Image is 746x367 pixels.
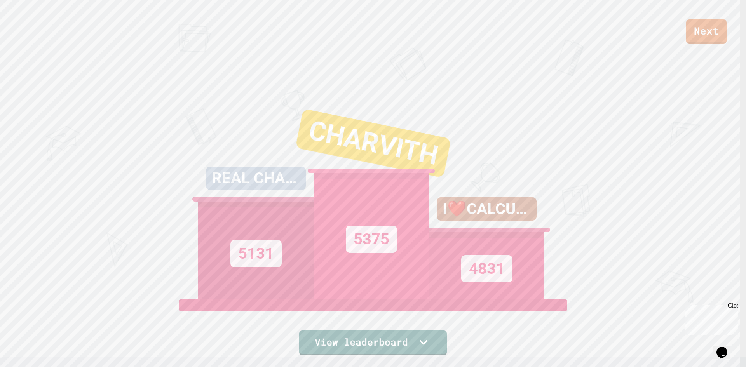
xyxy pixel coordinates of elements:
iframe: chat widget [682,302,738,335]
div: Chat with us now!Close [3,3,54,49]
div: 5375 [346,226,397,253]
div: CHARVITH [295,108,451,177]
iframe: chat widget [713,336,738,359]
a: Next [686,19,727,44]
a: View leaderboard [299,330,447,355]
div: I❤️CALCULATORS [437,197,537,221]
div: REAL CHARVITH [206,167,306,190]
div: 5131 [230,240,282,267]
div: 4831 [461,255,512,282]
